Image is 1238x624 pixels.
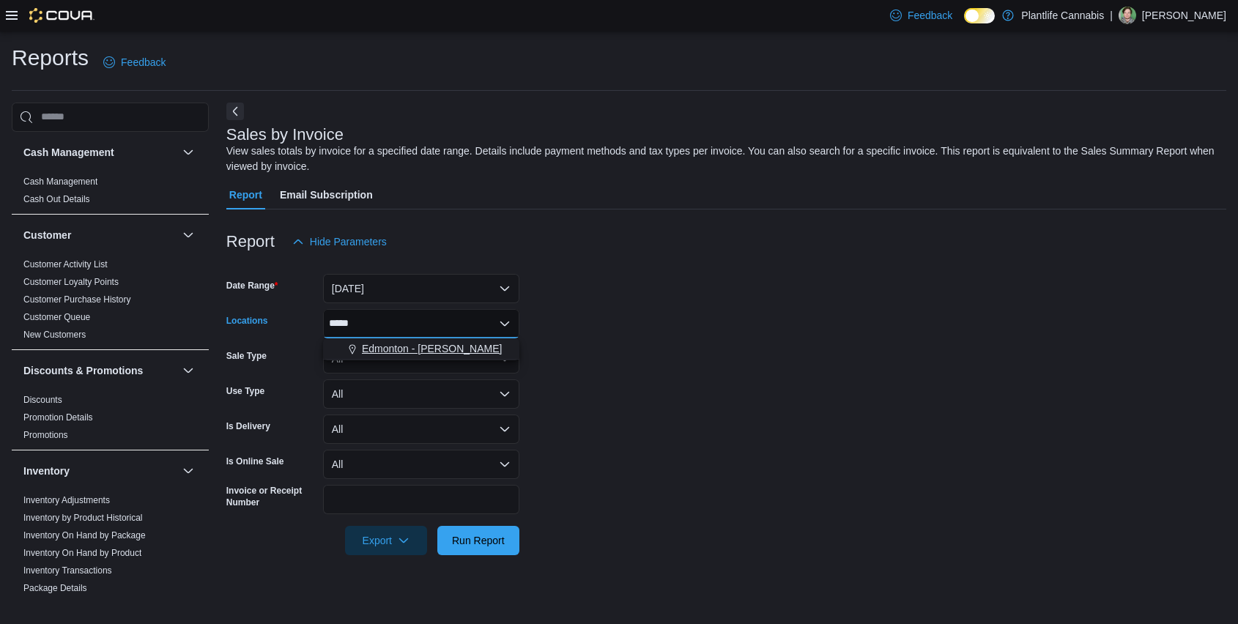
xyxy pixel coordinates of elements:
a: Customer Queue [23,312,90,322]
button: Hide Parameters [286,227,393,256]
p: [PERSON_NAME] [1142,7,1226,24]
p: Plantlife Cannabis [1021,7,1104,24]
button: Close list of options [499,318,511,330]
button: Discounts & Promotions [179,362,197,379]
button: Customer [23,228,177,242]
label: Locations [226,315,268,327]
span: Customer Purchase History [23,294,131,305]
button: Cash Management [23,145,177,160]
h3: Report [226,233,275,250]
button: All [323,450,519,479]
span: Discounts [23,394,62,406]
h1: Reports [12,43,89,73]
span: Cash Out Details [23,193,90,205]
div: Choose from the following options [323,338,519,360]
a: Customer Activity List [23,259,108,270]
h3: Customer [23,228,71,242]
span: Customer Loyalty Points [23,276,119,288]
span: Cash Management [23,176,97,187]
span: Export [354,526,418,555]
span: Promotions [23,429,68,441]
div: Cash Management [12,173,209,214]
h3: Discounts & Promotions [23,363,143,378]
span: Feedback [908,8,952,23]
a: Inventory Adjustments [23,495,110,505]
button: Discounts & Promotions [23,363,177,378]
span: Run Report [452,533,505,548]
a: Package Details [23,583,87,593]
span: Edmonton - [PERSON_NAME] [362,341,502,356]
a: Inventory On Hand by Product [23,548,141,558]
a: Feedback [884,1,958,30]
input: Dark Mode [964,8,995,23]
button: Inventory [23,464,177,478]
button: Customer [179,226,197,244]
span: Dark Mode [964,23,965,24]
span: Customer Queue [23,311,90,323]
label: Sale Type [226,350,267,362]
div: Rian Lamontagne [1119,7,1136,24]
label: Is Online Sale [226,456,284,467]
span: Feedback [121,55,166,70]
img: Cova [29,8,94,23]
a: Discounts [23,395,62,405]
a: Feedback [97,48,171,77]
button: Edmonton - [PERSON_NAME] [323,338,519,360]
span: Inventory Transactions [23,565,112,576]
span: Promotion Details [23,412,93,423]
div: Discounts & Promotions [12,391,209,450]
button: All [323,415,519,444]
a: Inventory Transactions [23,565,112,576]
a: Promotion Details [23,412,93,423]
a: Customer Purchase History [23,294,131,305]
div: View sales totals by invoice for a specified date range. Details include payment methods and tax ... [226,144,1219,174]
label: Is Delivery [226,420,270,432]
a: New Customers [23,330,86,340]
a: Customer Loyalty Points [23,277,119,287]
a: Inventory On Hand by Package [23,530,146,541]
button: [DATE] [323,274,519,303]
a: Cash Management [23,177,97,187]
span: Hide Parameters [310,234,387,249]
label: Use Type [226,385,264,397]
a: Inventory by Product Historical [23,513,143,523]
label: Date Range [226,280,278,291]
button: Cash Management [179,144,197,161]
span: Inventory On Hand by Product [23,547,141,559]
h3: Inventory [23,464,70,478]
button: All [323,379,519,409]
div: Customer [12,256,209,349]
button: Next [226,103,244,120]
h3: Cash Management [23,145,114,160]
a: Cash Out Details [23,194,90,204]
button: Export [345,526,427,555]
label: Invoice or Receipt Number [226,485,317,508]
span: Report [229,180,262,209]
span: Inventory by Product Historical [23,512,143,524]
p: | [1110,7,1113,24]
a: Promotions [23,430,68,440]
button: Inventory [179,462,197,480]
h3: Sales by Invoice [226,126,344,144]
span: Email Subscription [280,180,373,209]
button: Run Report [437,526,519,555]
span: New Customers [23,329,86,341]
